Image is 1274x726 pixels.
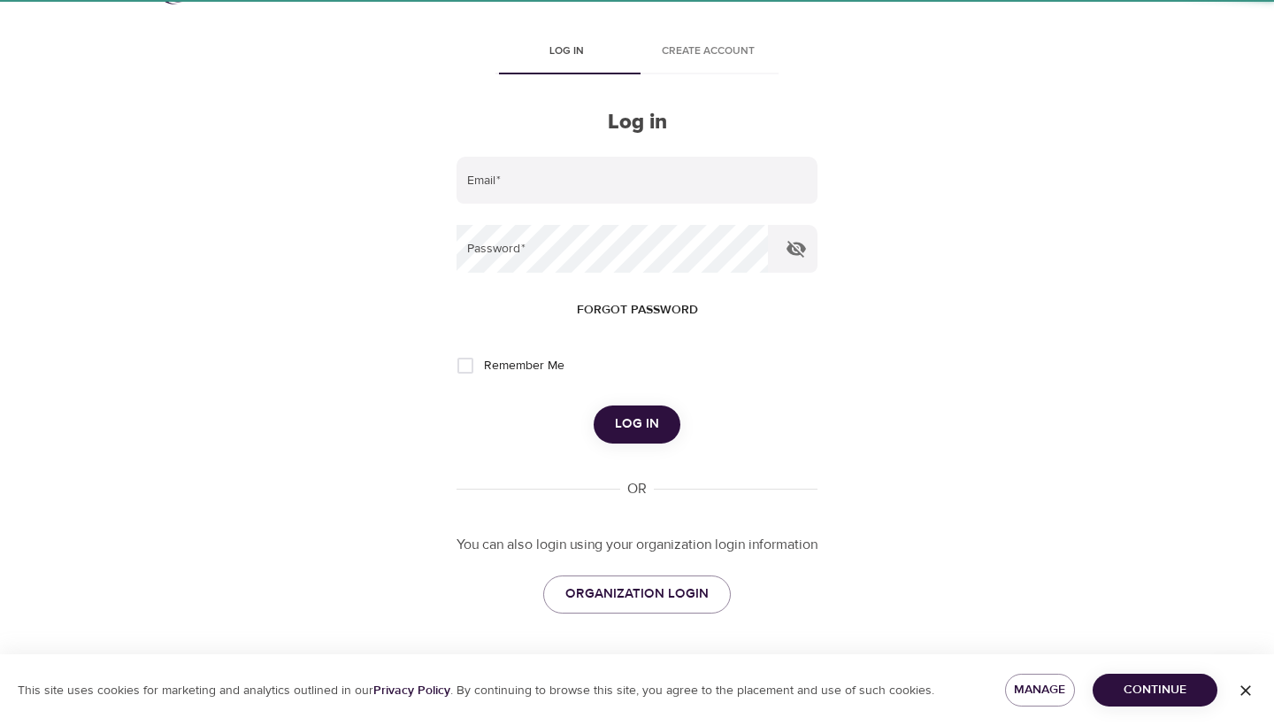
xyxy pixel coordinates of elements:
span: ORGANIZATION LOGIN [565,583,709,606]
span: Log in [506,42,626,61]
span: Log in [615,413,659,436]
div: disabled tabs example [457,32,817,74]
button: Forgot password [570,294,705,327]
span: Forgot password [577,299,698,321]
button: Manage [1005,674,1075,707]
button: Log in [594,405,680,443]
span: Continue [1107,679,1203,701]
button: Continue [1093,674,1217,707]
span: Manage [1019,679,1061,701]
p: You can also login using your organization login information [457,535,817,555]
div: OR [620,479,654,499]
a: ORGANIZATION LOGIN [543,575,731,613]
h2: Log in [457,110,817,135]
a: Privacy Policy [373,683,450,699]
span: Create account [648,42,768,61]
span: Remember Me [484,357,564,375]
